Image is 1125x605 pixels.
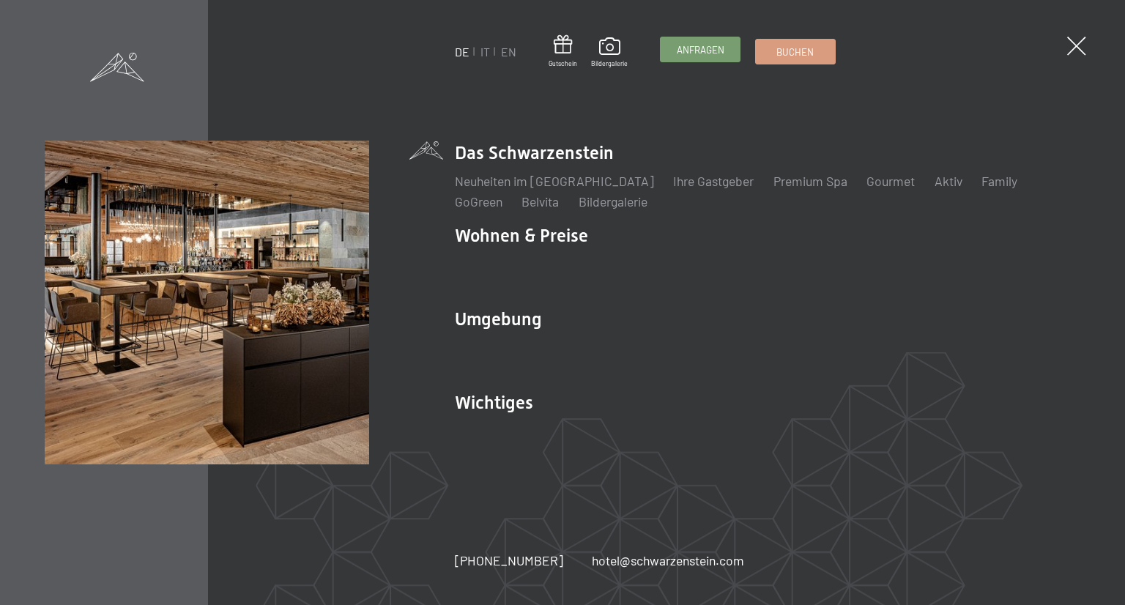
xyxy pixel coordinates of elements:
[981,173,1017,189] a: Family
[549,35,577,68] a: Gutschein
[756,40,835,64] a: Buchen
[579,193,647,209] a: Bildergalerie
[673,173,754,189] a: Ihre Gastgeber
[935,173,962,189] a: Aktiv
[455,552,563,568] span: [PHONE_NUMBER]
[480,45,490,59] a: IT
[455,193,502,209] a: GoGreen
[776,45,814,59] span: Buchen
[677,43,724,56] span: Anfragen
[591,59,628,68] span: Bildergalerie
[455,173,654,189] a: Neuheiten im [GEOGRAPHIC_DATA]
[773,173,847,189] a: Premium Spa
[501,45,516,59] a: EN
[661,37,740,62] a: Anfragen
[591,37,628,68] a: Bildergalerie
[549,59,577,68] span: Gutschein
[521,193,559,209] a: Belvita
[455,552,563,570] a: [PHONE_NUMBER]
[592,552,744,570] a: hotel@schwarzenstein.com
[866,173,915,189] a: Gourmet
[455,45,469,59] a: DE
